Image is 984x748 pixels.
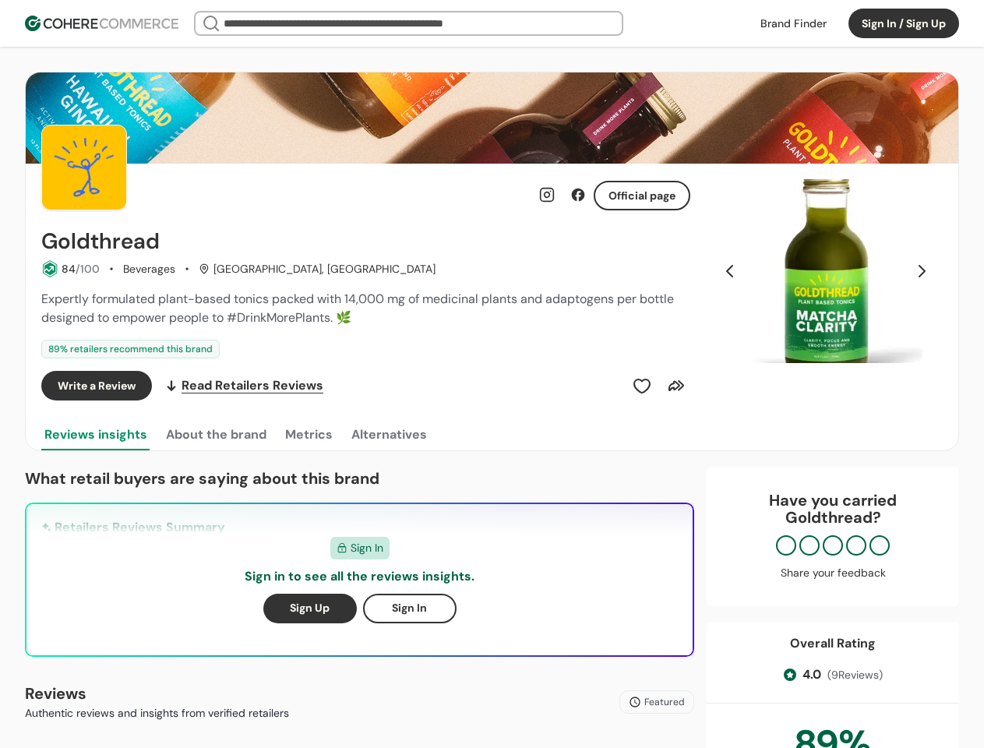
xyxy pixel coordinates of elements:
span: Sign In [351,540,383,556]
span: Featured [644,695,685,709]
div: Have you carried [722,492,943,526]
button: Sign In / Sign Up [848,9,959,38]
span: Read Retailers Reviews [182,376,323,395]
button: Sign Up [263,594,357,623]
button: Reviews insights [41,419,150,450]
p: Sign in to see all the reviews insights. [245,567,474,586]
p: What retail buyers are saying about this brand [25,467,694,490]
button: Write a Review [41,371,152,400]
b: Reviews [25,683,86,704]
div: Carousel [709,179,943,363]
button: Metrics [282,419,336,450]
button: About the brand [163,419,270,450]
div: Beverages [123,261,175,277]
div: 89 % retailers recommend this brand [41,340,220,358]
div: [GEOGRAPHIC_DATA], [GEOGRAPHIC_DATA] [199,261,436,277]
h2: Goldthread [41,229,160,254]
div: Slide 1 [709,179,943,363]
span: 84 [62,262,76,276]
span: ( 9 Reviews) [827,667,883,683]
img: Brand Photo [41,125,127,210]
p: Goldthread ? [722,509,943,526]
button: Sign In [363,594,457,623]
span: Expertly formulated plant-based tonics packed with 14,000 mg of medicinal plants and adaptogens p... [41,291,674,326]
p: Authentic reviews and insights from verified retailers [25,705,289,722]
img: Cohere Logo [25,16,178,31]
span: 4.0 [802,665,821,684]
button: Alternatives [348,419,430,450]
button: Next Slide [908,258,935,284]
img: Slide 0 [709,179,943,363]
button: Official page [594,181,690,210]
div: Overall Rating [790,634,876,653]
a: Read Retailers Reviews [164,371,323,400]
span: /100 [76,262,100,276]
img: Brand cover image [26,72,958,164]
div: Share your feedback [722,565,943,581]
button: Previous Slide [717,258,743,284]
